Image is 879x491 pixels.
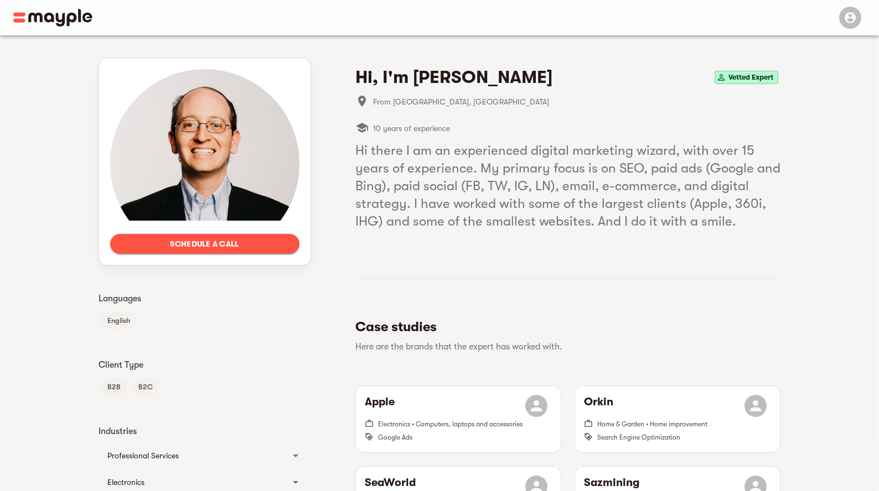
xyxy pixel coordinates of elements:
p: Industries [99,425,311,438]
h5: Hi there I am an experienced digital marketing wizard, with over 15 years of experience. My prima... [355,142,780,230]
span: B2C [132,380,159,394]
span: Schedule a call [119,237,291,250]
span: English [101,314,137,327]
span: Menu [833,12,866,21]
img: Main logo [13,9,92,27]
h6: Apple [365,395,395,417]
h5: Case studies [355,318,772,336]
button: OrkinHome & Garden • Home improvementSearch Engine Optimization [575,386,780,452]
span: From [GEOGRAPHIC_DATA], [GEOGRAPHIC_DATA] [373,95,780,108]
button: Schedule a call [110,234,299,254]
div: Electronics [107,476,282,489]
button: AppleElectronics • Computers, laptops and accessoriesGoogle Ads [356,386,561,452]
span: Google Ads [378,433,412,441]
span: Vetted Expert [724,71,778,84]
p: Languages [99,292,311,305]
span: Home & Garden • Home improvement [597,420,707,428]
span: 10 years of experience [373,122,450,135]
p: Client Type [99,358,311,372]
h6: Orkin [584,395,613,417]
p: Here are the brands that the expert has worked with. [355,340,772,353]
h4: Hi, I'm [PERSON_NAME] [355,66,552,88]
span: Electronics • Computers, laptops and accessories [378,420,523,428]
div: Professional Services [107,449,282,462]
div: Professional Services [99,442,311,469]
span: Search Engine Optimization [597,433,680,441]
span: B2B [101,380,127,394]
